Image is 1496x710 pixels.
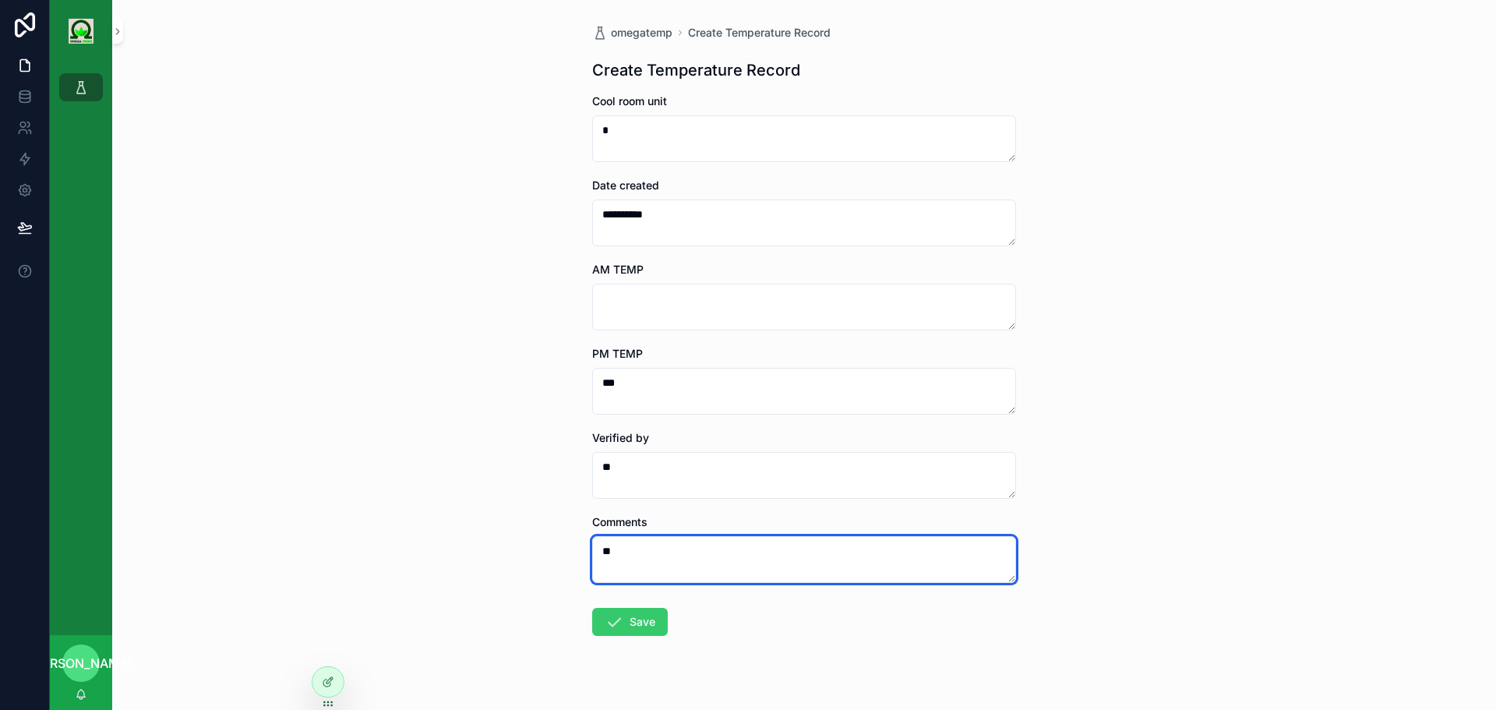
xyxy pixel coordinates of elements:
span: PM TEMP [592,347,643,360]
h1: Create Temperature Record [592,59,800,81]
span: Verified by [592,431,649,444]
span: AM TEMP [592,263,644,276]
span: Cool room unit [592,94,667,108]
span: Date created [592,178,659,192]
a: omegatemp [592,25,672,41]
button: Save [592,608,668,636]
div: scrollable content [50,62,112,122]
span: [PERSON_NAME] [30,654,132,673]
a: Create Temperature Record [688,25,831,41]
span: omegatemp [611,25,672,41]
span: Comments [592,515,647,528]
img: App logo [69,19,93,44]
